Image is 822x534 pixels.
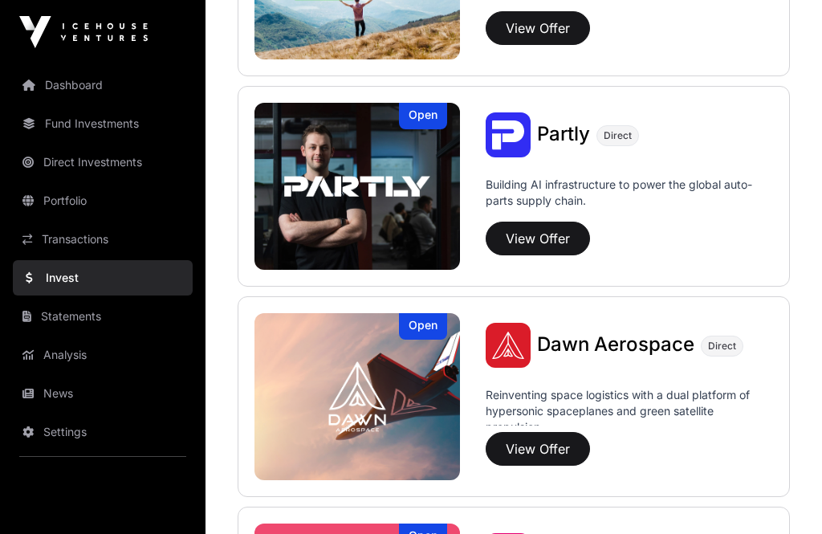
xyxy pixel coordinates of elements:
span: Direct [708,340,736,353]
img: Icehouse Ventures Logo [19,16,148,48]
a: PartlyOpen [254,103,460,270]
iframe: Chat Widget [742,457,822,534]
div: Open [399,313,447,340]
a: News [13,376,193,411]
img: Partly [486,112,531,157]
p: Reinventing space logistics with a dual platform of hypersonic spaceplanes and green satellite pr... [486,387,773,426]
div: Open [399,103,447,129]
img: Partly [254,103,460,270]
a: Transactions [13,222,193,257]
button: View Offer [486,432,590,466]
a: Statements [13,299,193,334]
button: View Offer [486,11,590,45]
span: Direct [604,129,632,142]
span: Partly [537,122,590,145]
img: Dawn Aerospace [254,313,460,480]
p: Building AI infrastructure to power the global auto-parts supply chain. [486,177,773,215]
a: Portfolio [13,183,193,218]
a: Dawn AerospaceOpen [254,313,460,480]
button: View Offer [486,222,590,255]
a: Partly [537,124,590,145]
a: Settings [13,414,193,450]
img: Dawn Aerospace [486,323,531,368]
a: Fund Investments [13,106,193,141]
a: Dawn Aerospace [537,335,694,356]
a: Invest [13,260,193,296]
a: Dashboard [13,67,193,103]
a: Direct Investments [13,145,193,180]
a: Analysis [13,337,193,373]
span: Dawn Aerospace [537,332,694,356]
